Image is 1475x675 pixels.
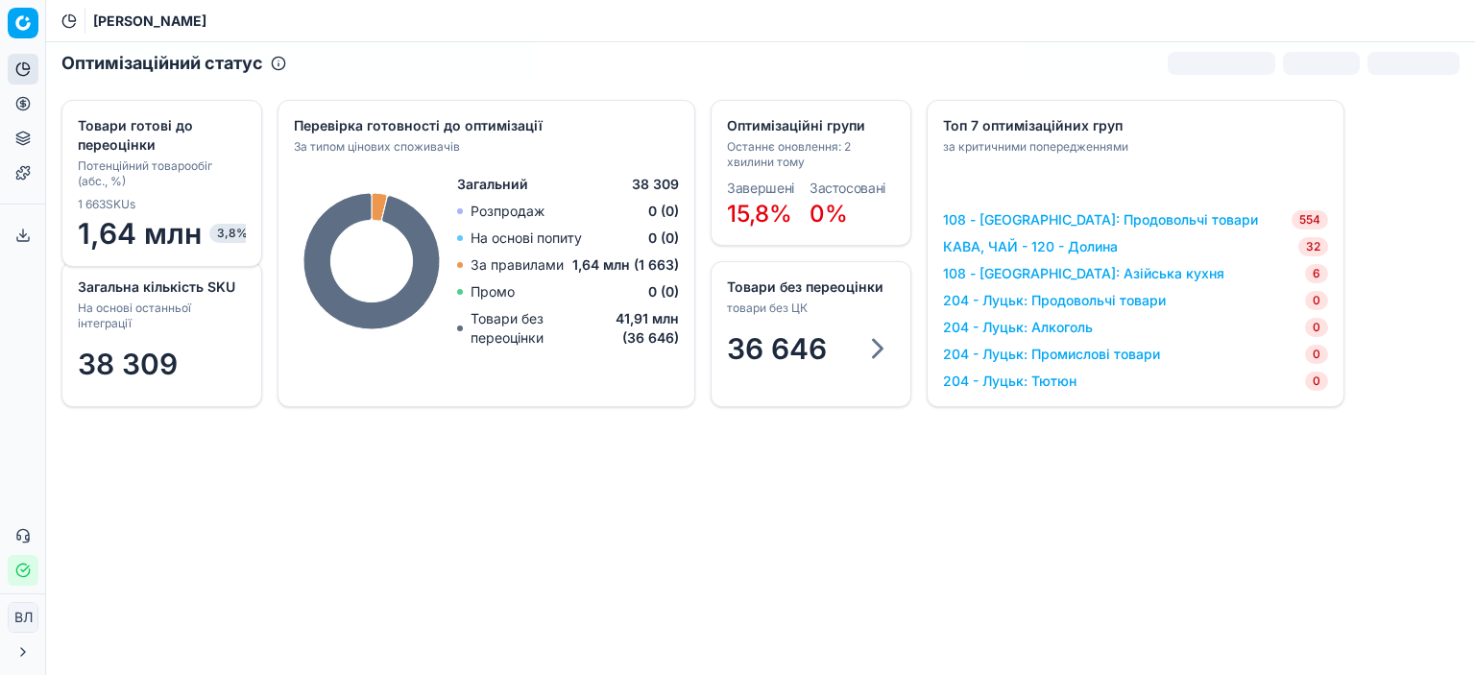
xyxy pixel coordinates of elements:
[93,12,206,31] nav: хлібні крихти
[943,345,1160,364] a: 204 - Луцьк: Промислові товари
[727,181,794,195] dt: Завершені
[632,175,679,194] span: 38 309
[943,117,1123,133] font: Топ 7 оптимізаційних груп
[943,210,1258,229] a: 108 - [GEOGRAPHIC_DATA]: Продовольчі товари
[78,117,193,153] font: Товари готові до переоцінки
[727,301,808,315] font: товари без ЦК
[471,309,583,348] p: Товари без переоцінки
[78,278,235,295] font: Загальна кількість SKU
[648,229,679,248] span: 0 (0)
[1305,345,1328,364] span: 0
[648,282,679,301] span: 0 (0)
[457,175,528,194] span: Загальний
[471,202,544,221] p: Розпродаж
[294,117,543,133] font: Перевірка готовності до оптимізації
[572,255,679,275] span: 1,64 млн (1 663)
[727,331,827,366] span: 36 646
[1305,291,1328,310] span: 0
[78,158,212,188] font: Потенційний товарообіг (абс., %)
[810,181,885,195] dt: Застосовані
[78,197,135,212] span: 1 663 SKUs
[1305,318,1328,337] span: 0
[727,139,891,170] div: Останнє оновлення: 2 хвилини тому
[471,282,515,301] p: Промо
[648,202,679,221] span: 0 (0)
[943,318,1093,337] a: 204 - Луцьк: Алкоголь
[209,224,255,243] span: 3,8%
[810,200,848,228] span: 0%
[943,372,1076,391] a: 204 - Луцьк: Тютюн
[471,229,582,248] p: На основі попиту
[727,200,792,228] span: 15,8%
[1292,210,1328,229] span: 554
[943,139,1128,154] font: за критичними попередженнями
[8,602,38,633] button: ВЛ
[943,264,1224,283] a: 108 - [GEOGRAPHIC_DATA]: Азійська кухня
[471,255,564,275] p: За правилами
[78,301,191,330] font: На основі останньої інтеграції
[294,139,460,154] font: За типом цінових споживачів
[1298,237,1328,256] span: 32
[93,12,206,29] font: [PERSON_NAME]
[943,237,1118,256] a: КАВА, ЧАЙ - 120 - Долина
[61,53,263,73] font: Оптимізаційний статус
[1305,264,1328,283] span: 6
[727,117,865,133] font: Оптимізаційні групи
[78,347,178,381] span: 38 309
[727,278,883,295] font: Товари без переоцінки
[943,291,1166,310] a: 204 - Луцьк: Продовольчі товари
[14,609,33,625] font: ВЛ
[1305,372,1328,391] span: 0
[78,216,246,251] span: 1,64 млн
[93,12,206,31] span: [PERSON_NAME]
[584,309,679,348] span: 41,91 млн (36 646)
